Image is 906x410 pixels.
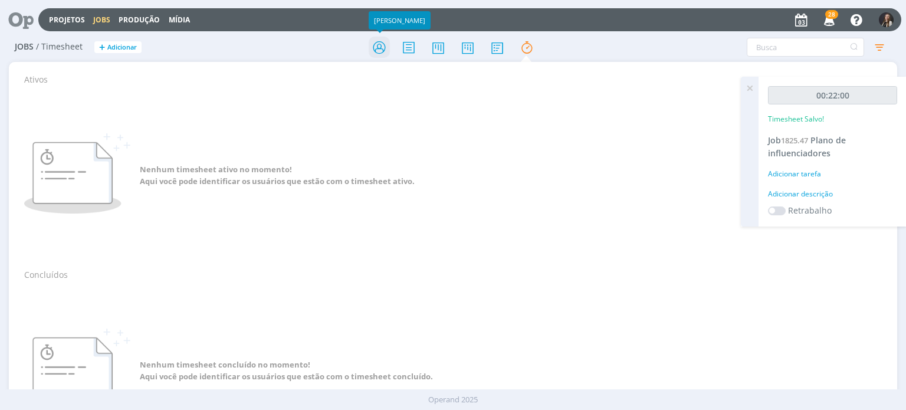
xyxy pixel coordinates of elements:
button: Projetos [45,15,88,25]
strong: Nenhum timesheet ativo no momento! Aqui você pode identificar os usuários que estão com o timeshe... [140,164,415,187]
h2: Concluídos [24,262,891,280]
a: Job1825.47Plano de influenciadores [768,135,846,159]
div: [PERSON_NAME] [369,11,431,29]
div: Adicionar tarefa [768,169,897,179]
input: Busca [747,38,864,57]
h2: Ativos [24,67,891,85]
label: Retrabalho [788,204,832,217]
img: Sem resultados [24,133,130,214]
button: 28 [816,9,841,31]
img: L [879,12,894,27]
span: Plano de influenciadores [768,135,846,159]
a: Mídia [169,15,190,25]
button: Mídia [165,15,193,25]
div: Adicionar descrição [768,189,897,199]
a: Jobs [93,15,110,25]
button: Produção [115,15,163,25]
button: L [878,9,894,30]
span: 1825.47 [781,135,808,146]
span: 28 [825,10,838,19]
span: + [99,41,105,54]
button: Jobs [90,15,114,25]
a: Produção [119,15,160,25]
strong: Nenhum timesheet concluído no momento! Aqui você pode identificar os usuários que estão com o tim... [140,359,433,382]
p: Timesheet Salvo! [768,114,824,124]
a: Projetos [49,15,85,25]
span: / Timesheet [36,42,83,52]
img: Sem resultados [24,329,130,409]
span: Jobs [15,42,34,52]
button: +Adicionar [94,41,142,54]
span: Adicionar [107,44,137,51]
